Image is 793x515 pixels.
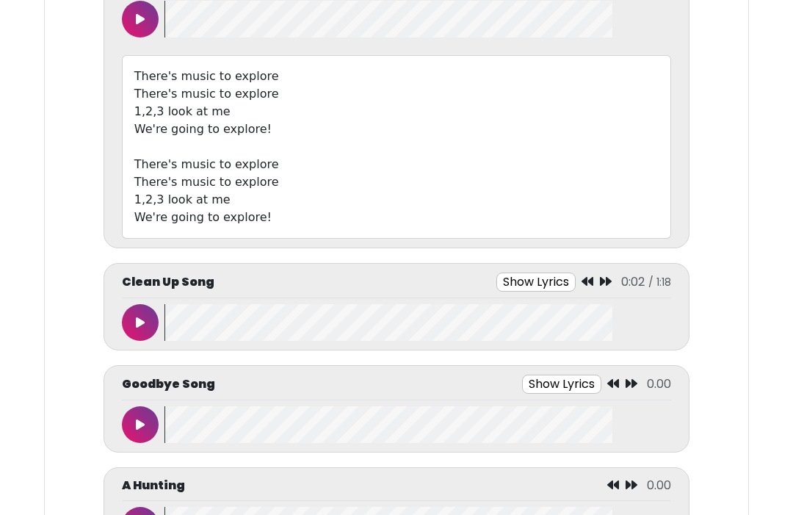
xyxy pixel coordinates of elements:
[122,274,214,292] p: Clean Up Song
[647,478,671,494] span: 0.00
[122,376,215,394] p: Goodbye Song
[647,376,671,393] span: 0.00
[648,275,671,290] span: / 1:18
[522,375,601,395] button: Show Lyrics
[122,56,671,240] div: There's music to explore There's music to explore 1,2,3 look at me We're going to explore! There'...
[122,478,185,495] p: A Hunting
[496,273,576,292] button: Show Lyrics
[621,274,645,291] span: 0:02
